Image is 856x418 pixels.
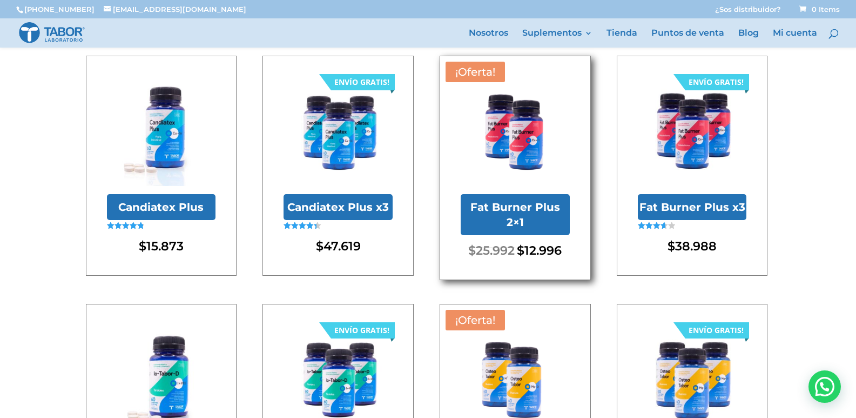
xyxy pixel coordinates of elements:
bdi: 15.873 [139,238,184,254]
img: Laboratorio Tabor [18,21,85,44]
a: Mi cuenta [773,29,817,48]
bdi: 38.988 [668,238,717,254]
a: Nosotros [469,29,508,48]
bdi: 47.619 [316,238,361,254]
img: Fat Burner Plus 2x1 [461,77,570,186]
img: Candiatex Plus x3 [284,77,393,186]
span: $ [468,243,476,258]
a: [PHONE_NUMBER] [24,5,95,14]
span: Valorado en de 5 [107,222,143,254]
h2: Candiatex Plus [107,194,216,220]
span: ¡Oferta! [446,310,505,330]
span: Valorado en de 5 [638,222,665,261]
img: Fat Burner Plus x3 [638,77,747,186]
a: ¡Oferta! Fat Burner Plus 2x1Fat Burner Plus 2×1 [461,77,570,259]
bdi: 12.996 [517,243,562,258]
a: Blog [738,29,759,48]
a: Suplementos [522,29,592,48]
a: Candiatex Plus x3 ENVÍO GRATIS! Candiatex Plus x3Valorado en 4.36 de 5 $47.619 [284,77,393,255]
div: Valorado en 4.36 de 5 [284,222,321,229]
span: ¡Oferta! [446,62,505,82]
bdi: 25.992 [468,243,515,258]
div: Hola! Cómo puedo ayudarte? WhatsApp contact [808,370,841,403]
div: ENVÍO GRATIS! [334,74,389,90]
span: $ [316,238,323,254]
a: [EMAIL_ADDRESS][DOMAIN_NAME] [104,5,246,14]
h2: Fat Burner Plus x3 [638,194,747,220]
a: 0 Items [797,5,840,14]
a: Fat Burner Plus x3 ENVÍO GRATIS! Fat Burner Plus x3Valorado en 3.67 de 5 $38.988 [638,77,747,255]
a: Candiatex Plus con pastillasCandiatex PlusValorado en 4.85 de 5 $15.873 [107,77,216,255]
a: Tienda [606,29,637,48]
div: ENVÍO GRATIS! [334,322,389,339]
div: ENVÍO GRATIS! [689,74,744,90]
span: $ [517,243,524,258]
h2: Candiatex Plus x3 [284,194,393,220]
span: $ [139,238,146,254]
span: Valorado en de 5 [284,222,316,261]
span: 0 Items [799,5,840,14]
div: Valorado en 3.67 de 5 [638,222,675,229]
a: ¿Sos distribuidor? [715,6,781,18]
span: $ [668,238,675,254]
div: Valorado en 4.85 de 5 [107,222,144,229]
div: ENVÍO GRATIS! [689,322,744,339]
img: Candiatex Plus con pastillas [107,77,216,186]
a: Puntos de venta [651,29,724,48]
h2: Fat Burner Plus 2×1 [461,194,570,235]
